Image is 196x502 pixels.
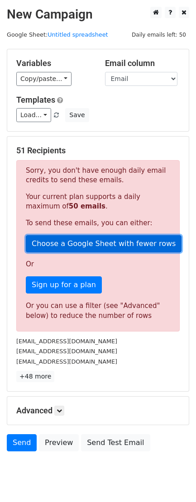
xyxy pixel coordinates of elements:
[26,235,182,252] a: Choose a Google Sheet with fewer rows
[26,276,102,294] a: Sign up for a plan
[16,108,51,122] a: Load...
[26,192,170,211] p: Your current plan supports a daily maximum of .
[129,31,189,38] a: Daily emails left: 50
[65,108,89,122] button: Save
[39,434,79,451] a: Preview
[16,58,91,68] h5: Variables
[16,406,180,416] h5: Advanced
[69,202,105,210] strong: 50 emails
[16,358,117,365] small: [EMAIL_ADDRESS][DOMAIN_NAME]
[16,72,72,86] a: Copy/paste...
[7,434,37,451] a: Send
[48,31,108,38] a: Untitled spreadsheet
[7,31,108,38] small: Google Sheet:
[7,7,189,22] h2: New Campaign
[16,371,54,382] a: +48 more
[26,218,170,228] p: To send these emails, you can either:
[81,434,150,451] a: Send Test Email
[26,166,170,185] p: Sorry, you don't have enough daily email credits to send these emails.
[16,338,117,345] small: [EMAIL_ADDRESS][DOMAIN_NAME]
[16,348,117,355] small: [EMAIL_ADDRESS][DOMAIN_NAME]
[16,95,55,104] a: Templates
[16,146,180,156] h5: 51 Recipients
[26,260,170,269] p: Or
[151,459,196,502] iframe: Chat Widget
[26,301,170,321] div: Or you can use a filter (see "Advanced" below) to reduce the number of rows
[129,30,189,40] span: Daily emails left: 50
[105,58,180,68] h5: Email column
